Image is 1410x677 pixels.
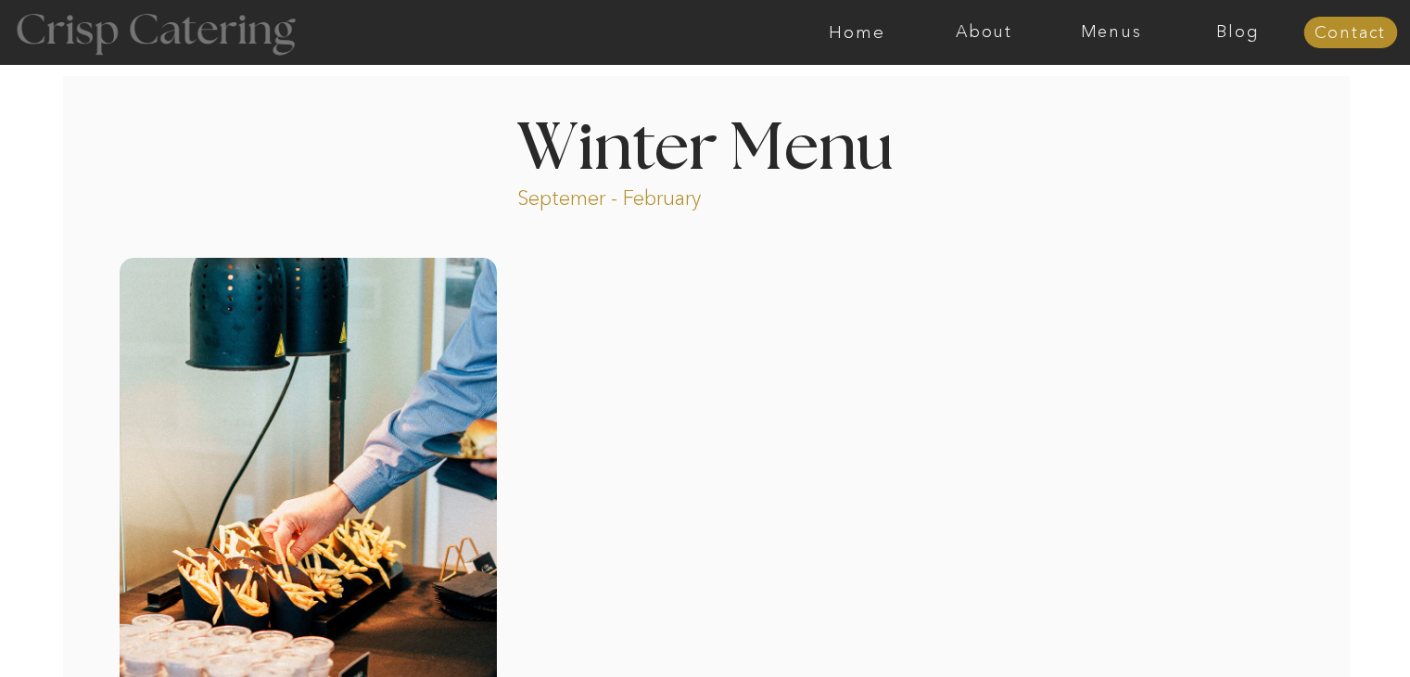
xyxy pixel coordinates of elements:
[517,185,772,206] p: Septemer - February
[794,23,921,42] a: Home
[1048,23,1175,42] a: Menus
[921,23,1048,42] a: About
[448,117,963,172] h1: Winter Menu
[1303,24,1397,43] a: Contact
[1175,23,1302,42] a: Blog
